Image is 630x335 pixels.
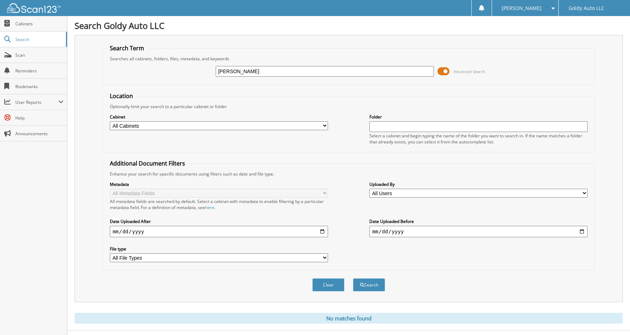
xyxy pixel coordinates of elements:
[369,181,588,187] label: Uploaded By
[15,52,63,58] span: Scan
[15,99,58,105] span: User Reports
[110,114,328,120] label: Cabinet
[353,278,385,291] button: Search
[369,226,588,237] input: end
[106,159,189,167] legend: Additional Document Filters
[502,6,542,10] span: [PERSON_NAME]
[15,36,62,42] span: Search
[110,218,328,224] label: Date Uploaded After
[110,198,328,210] div: All metadata fields are searched by default. Select a cabinet with metadata to enable filtering b...
[15,131,63,137] span: Announcements
[75,313,623,324] div: No matches found
[110,246,328,252] label: File type
[106,92,137,100] legend: Location
[15,83,63,90] span: Bookmarks
[110,226,328,237] input: start
[369,133,588,145] div: Select a cabinet and begin typing the name of the folder you want to search in. If the name match...
[75,20,623,31] h1: Search Goldy Auto LLC
[106,56,591,62] div: Searches all cabinets, folders, files, metadata, and keywords
[15,68,63,74] span: Reminders
[110,181,328,187] label: Metadata
[7,3,61,13] img: scan123-logo-white.svg
[369,114,588,120] label: Folder
[454,69,485,74] span: Advanced Search
[106,44,148,52] legend: Search Term
[106,103,591,110] div: Optionally limit your search to a particular cabinet or folder
[106,171,591,177] div: Enhance your search for specific documents using filters such as date and file type.
[15,115,63,121] span: Help
[15,21,63,27] span: Cabinets
[312,278,344,291] button: Clear
[569,6,604,10] span: Goldy Auto LLC
[369,218,588,224] label: Date Uploaded Before
[205,204,214,210] a: here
